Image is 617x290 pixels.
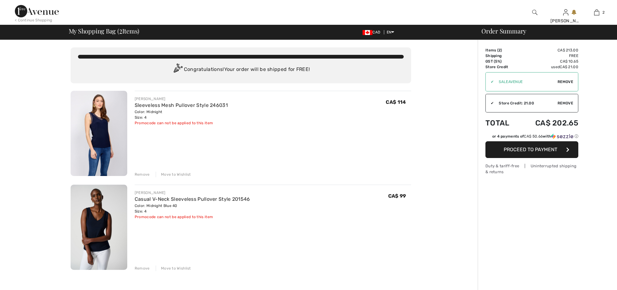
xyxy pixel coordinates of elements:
span: Remove [558,79,573,85]
div: Duty & tariff-free | Uninterrupted shipping & returns [485,163,578,175]
td: CA$ 10.65 [519,59,578,64]
div: Move to Wishlist [156,266,191,271]
a: 2 [581,9,612,16]
span: Proceed to Payment [504,147,557,152]
img: Canadian Dollar [363,30,372,35]
img: My Bag [594,9,599,16]
div: Store Credit: 21.00 [494,100,558,106]
img: My Info [563,9,568,16]
div: Promocode can not be applied to this item [135,120,228,126]
div: Color: Midnight Size: 4 [135,109,228,120]
span: 2 [498,48,501,52]
td: Total [485,112,519,134]
td: CA$ 202.65 [519,112,578,134]
img: Sezzle [551,134,573,139]
img: search the website [532,9,537,16]
div: < Continue Shopping [15,17,52,23]
a: Casual V-Neck Sleeveless Pullover Style 201546 [135,196,250,202]
td: Free [519,53,578,59]
td: GST (5%) [485,59,519,64]
div: [PERSON_NAME] [135,96,228,102]
div: or 4 payments ofCA$ 50.66withSezzle Click to learn more about Sezzle [485,134,578,141]
div: Color: Midnight Blue 40 Size: 4 [135,203,250,214]
div: Promocode can not be applied to this item [135,214,250,220]
span: CA$ 50.66 [524,134,543,138]
a: Sign In [563,9,568,15]
span: CAD [363,30,383,34]
span: CA$ 99 [388,193,406,199]
span: Remove [558,100,573,106]
div: Congratulations! Your order will be shipped for FREE! [78,64,404,76]
div: Move to Wishlist [156,172,191,177]
td: used [519,64,578,70]
span: EN [387,30,394,34]
div: [PERSON_NAME] [550,18,581,24]
div: Remove [135,266,150,271]
span: My Shopping Bag ( Items) [69,28,140,34]
img: Congratulation2.svg [172,64,184,76]
button: Proceed to Payment [485,141,578,158]
div: [PERSON_NAME] [135,190,250,196]
img: 1ère Avenue [15,5,59,17]
div: ✔ [486,79,494,85]
td: Shipping [485,53,519,59]
td: Store Credit [485,64,519,70]
span: CA$ 114 [386,99,406,105]
a: Sleeveless Mesh Pullover Style 246031 [135,102,228,108]
span: 2 [119,26,122,34]
div: ✔ [486,100,494,106]
img: Sleeveless Mesh Pullover Style 246031 [71,91,127,176]
div: Remove [135,172,150,177]
input: Promo code [494,72,558,91]
div: Order Summary [474,28,613,34]
span: CA$ 21.00 [560,65,578,69]
td: CA$ 213.00 [519,47,578,53]
td: Items ( ) [485,47,519,53]
img: Casual V-Neck Sleeveless Pullover Style 201546 [71,185,127,270]
div: or 4 payments of with [492,134,578,139]
span: 2 [602,10,605,15]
